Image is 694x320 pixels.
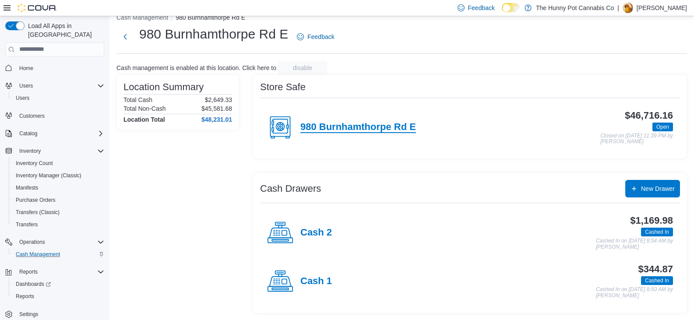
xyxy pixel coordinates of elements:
button: Cash Management [116,14,168,21]
button: Manifests [9,182,108,194]
h4: $48,231.01 [201,116,232,123]
span: Cashed In [641,228,673,236]
h3: $46,716.16 [625,110,673,121]
div: Andy Ramgobin [623,3,633,13]
button: Transfers [9,218,108,231]
span: Inventory Count [16,160,53,167]
span: Purchase Orders [12,195,104,205]
button: Catalog [2,127,108,140]
span: Reports [12,291,104,302]
button: New Drawer [625,180,680,197]
span: Dashboards [12,279,104,289]
span: Dashboards [16,281,51,288]
span: Manifests [16,184,38,191]
h4: Cash 1 [300,276,332,287]
a: Home [16,63,37,74]
button: Reports [2,266,108,278]
button: Cash Management [9,248,108,260]
p: [PERSON_NAME] [637,3,687,13]
span: Home [16,63,104,74]
span: Users [12,93,104,103]
span: Users [19,82,33,89]
button: Inventory Count [9,157,108,169]
button: Next [116,28,134,46]
button: disable [278,61,327,75]
h1: 980 Burnhamthorpe Rd E [139,25,288,43]
h3: Location Summary [123,82,204,92]
span: Settings [16,309,104,320]
a: Dashboards [12,279,54,289]
nav: An example of EuiBreadcrumbs [116,13,687,24]
span: disable [293,63,312,72]
span: Inventory [19,148,41,155]
span: Open [656,123,669,131]
span: Inventory [16,146,104,156]
span: New Drawer [641,184,675,193]
button: Users [9,92,108,104]
span: Cashed In [645,277,669,285]
a: Manifests [12,183,42,193]
a: Inventory Manager (Classic) [12,170,85,181]
button: Reports [9,290,108,302]
input: Dark Mode [502,3,520,12]
span: Catalog [16,128,104,139]
span: Transfers [16,221,38,228]
a: Customers [16,111,48,121]
span: Cashed In [645,228,669,236]
p: Closed on [DATE] 11:39 PM by [PERSON_NAME] [600,133,673,145]
p: Cashed In on [DATE] 8:54 AM by [PERSON_NAME] [596,238,673,250]
h6: Total Cash [123,96,152,103]
span: Inventory Manager (Classic) [16,172,81,179]
a: Purchase Orders [12,195,59,205]
span: Cash Management [16,251,60,258]
button: Users [16,81,36,91]
span: Home [19,65,33,72]
a: Cash Management [12,249,63,260]
button: Customers [2,109,108,122]
span: Reports [16,267,104,277]
a: Settings [16,309,42,320]
span: Users [16,95,29,102]
a: Users [12,93,33,103]
span: Customers [19,113,45,120]
a: Feedback [293,28,338,46]
button: Inventory [16,146,44,156]
a: Inventory Count [12,158,56,169]
a: Reports [12,291,38,302]
span: Operations [16,237,104,247]
span: Manifests [12,183,104,193]
a: Transfers [12,219,41,230]
span: Purchase Orders [16,197,56,204]
p: $2,649.33 [205,96,232,103]
span: Settings [19,311,38,318]
p: Cash management is enabled at this location. Click here to [116,64,276,71]
span: Operations [19,239,45,246]
button: Operations [16,237,49,247]
span: Reports [19,268,38,275]
span: Load All Apps in [GEOGRAPHIC_DATA] [25,21,104,39]
span: Transfers (Classic) [16,209,60,216]
h6: Total Non-Cash [123,105,166,112]
span: Inventory Manager (Classic) [12,170,104,181]
h4: Location Total [123,116,165,123]
button: Inventory Manager (Classic) [9,169,108,182]
span: Users [16,81,104,91]
span: Feedback [468,4,495,12]
button: Home [2,62,108,74]
h3: $1,169.98 [630,215,673,226]
button: 980 Burnhamthorpe Rd E [176,14,245,21]
a: Transfers (Classic) [12,207,63,218]
span: Customers [16,110,104,121]
h3: Store Safe [260,82,306,92]
span: Feedback [307,32,334,41]
button: Transfers (Classic) [9,206,108,218]
span: Dark Mode [502,12,502,13]
p: | [617,3,619,13]
button: Users [2,80,108,92]
span: Inventory Count [12,158,104,169]
p: The Hunny Pot Cannabis Co [536,3,614,13]
button: Purchase Orders [9,194,108,206]
button: Reports [16,267,41,277]
button: Inventory [2,145,108,157]
button: Catalog [16,128,41,139]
